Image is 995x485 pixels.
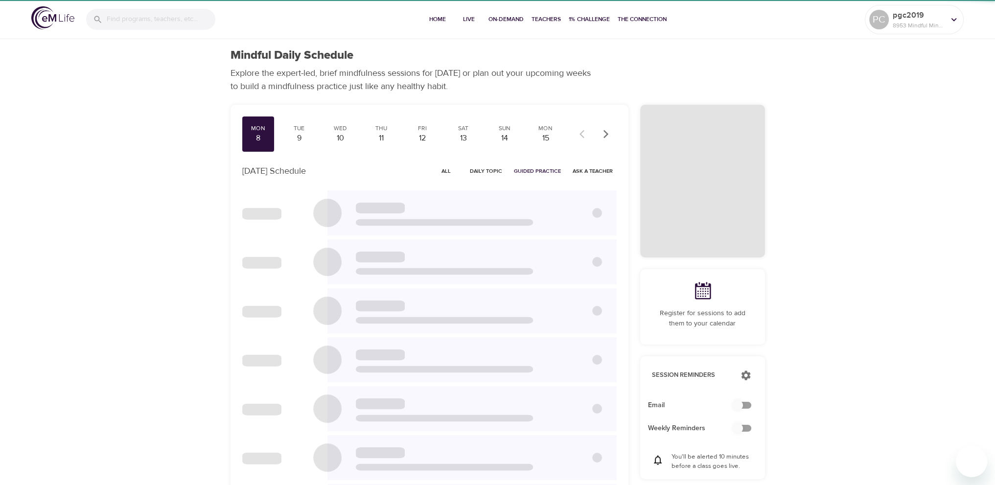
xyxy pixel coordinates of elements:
span: Guided Practice [514,166,561,176]
div: 14 [492,133,517,144]
div: 13 [451,133,476,144]
button: Guided Practice [510,163,565,179]
div: Sat [451,124,476,133]
p: You'll be alerted 10 minutes before a class goes live. [671,452,753,471]
div: Tue [287,124,311,133]
div: PC [869,10,889,29]
span: Teachers [532,14,561,24]
div: 15 [533,133,558,144]
p: Register for sessions to add them to your calendar [652,308,753,329]
span: Home [426,14,449,24]
div: 11 [369,133,393,144]
div: Fri [410,124,435,133]
div: Thu [369,124,393,133]
span: Weekly Reminders [648,423,741,434]
span: All [435,166,458,176]
span: Email [648,400,741,411]
button: All [431,163,462,179]
span: On-Demand [488,14,524,24]
iframe: Button to launch messaging window [956,446,987,477]
p: 8953 Mindful Minutes [893,21,945,30]
span: The Connection [618,14,667,24]
span: Daily Topic [470,166,502,176]
p: Explore the expert-led, brief mindfulness sessions for [DATE] or plan out your upcoming weeks to ... [231,67,598,93]
div: 8 [246,133,271,144]
div: 10 [328,133,352,144]
span: Live [457,14,481,24]
div: Mon [533,124,558,133]
p: [DATE] Schedule [242,164,306,178]
div: 9 [287,133,311,144]
img: logo [31,6,74,29]
span: Ask a Teacher [573,166,613,176]
span: 1% Challenge [569,14,610,24]
input: Find programs, teachers, etc... [107,9,215,30]
div: Wed [328,124,352,133]
div: 12 [410,133,435,144]
h1: Mindful Daily Schedule [231,48,353,63]
p: Session Reminders [652,370,731,380]
button: Ask a Teacher [569,163,617,179]
p: pgc2019 [893,9,945,21]
div: Sun [492,124,517,133]
div: Mon [246,124,271,133]
button: Daily Topic [466,163,506,179]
